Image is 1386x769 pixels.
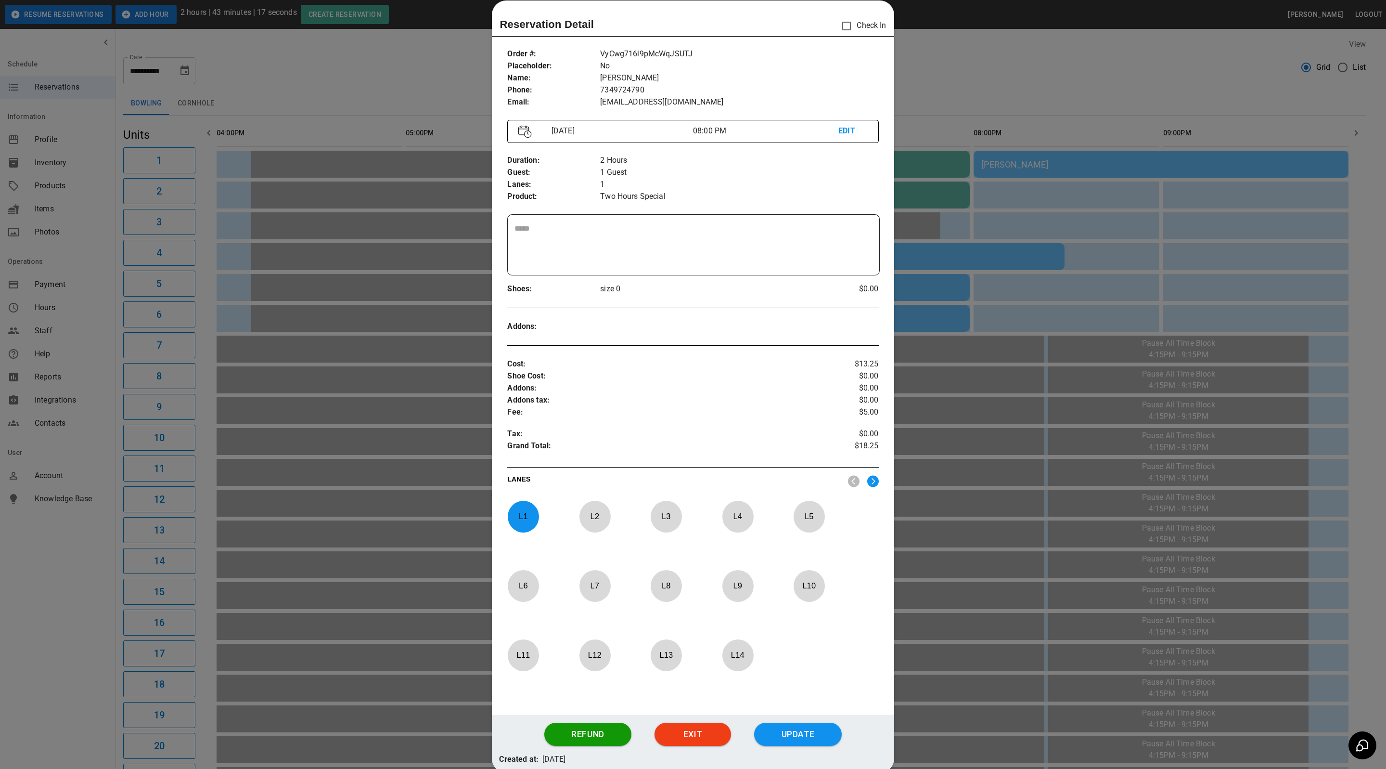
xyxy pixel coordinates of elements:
[650,644,682,666] p: L 13
[836,16,886,36] p: Check In
[817,406,879,418] p: $5.00
[817,283,879,295] p: $0.00
[867,475,879,487] img: right.svg
[548,125,693,137] p: [DATE]
[600,60,878,72] p: No
[654,723,731,746] button: Exit
[600,155,878,167] p: 2 Hours
[817,382,879,394] p: $0.00
[693,125,838,137] p: 08:00 PM
[817,440,879,455] p: $18.25
[507,191,600,203] p: Product :
[507,505,539,528] p: L 1
[722,505,754,528] p: L 4
[600,96,878,108] p: [EMAIL_ADDRESS][DOMAIN_NAME]
[600,72,878,84] p: [PERSON_NAME]
[600,167,878,179] p: 1 Guest
[650,574,682,597] p: L 8
[838,125,867,137] p: EDIT
[507,440,817,455] p: Grand Total :
[507,155,600,167] p: Duration :
[507,96,600,108] p: Email :
[507,382,817,394] p: Addons :
[600,283,817,295] p: size 0
[507,60,600,72] p: Placeholder :
[507,321,600,333] p: Addons :
[848,475,860,487] img: nav_left.svg
[600,191,878,203] p: Two Hours Special
[499,754,539,766] p: Created at:
[507,644,539,666] p: L 11
[754,723,842,746] button: Update
[793,505,825,528] p: L 5
[507,574,539,597] p: L 6
[507,283,600,295] p: Shoes :
[579,505,611,528] p: L 2
[600,84,878,96] p: 7349724790
[600,48,878,60] p: VyCwg716l9pMcWqJSUTJ
[722,644,754,666] p: L 14
[507,358,817,370] p: Cost :
[507,406,817,418] p: Fee :
[817,394,879,406] p: $0.00
[579,644,611,666] p: L 12
[500,16,594,32] p: Reservation Detail
[518,125,532,138] img: Vector
[722,574,754,597] p: L 9
[507,179,600,191] p: Lanes :
[507,167,600,179] p: Guest :
[793,574,825,597] p: L 10
[507,394,817,406] p: Addons tax :
[817,358,879,370] p: $13.25
[600,179,878,191] p: 1
[507,428,817,440] p: Tax :
[507,48,600,60] p: Order # :
[650,505,682,528] p: L 3
[507,370,817,382] p: Shoe Cost :
[507,72,600,84] p: Name :
[507,474,840,488] p: LANES
[507,84,600,96] p: Phone :
[544,723,631,746] button: Refund
[817,428,879,440] p: $0.00
[579,574,611,597] p: L 7
[542,754,565,766] p: [DATE]
[817,370,879,382] p: $0.00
